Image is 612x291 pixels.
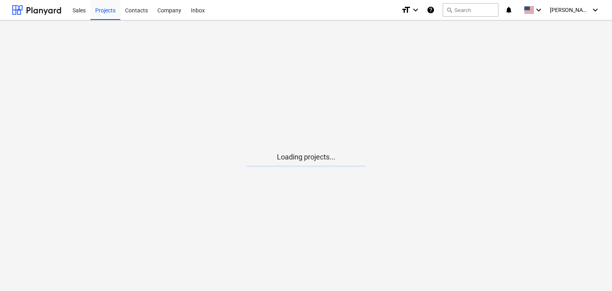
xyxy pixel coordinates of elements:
iframe: Chat Widget [572,253,612,291]
p: Loading projects... [246,152,366,162]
